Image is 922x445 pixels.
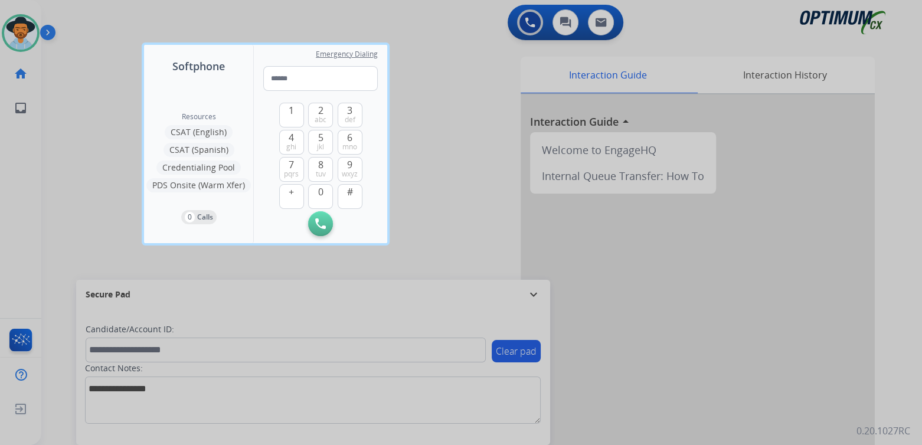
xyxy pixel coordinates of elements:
span: pqrs [284,169,299,179]
button: + [279,184,304,209]
button: 2abc [308,103,333,127]
span: + [289,185,294,199]
span: 2 [318,103,323,117]
img: call-button [315,218,326,229]
span: mno [342,142,357,152]
span: 7 [289,158,294,172]
button: Credentialing Pool [156,161,241,175]
span: ghi [286,142,296,152]
span: 0 [318,185,323,199]
span: Emergency Dialing [316,50,378,59]
span: 4 [289,130,294,145]
button: CSAT (English) [165,125,233,139]
span: 5 [318,130,323,145]
button: 0 [308,184,333,209]
button: 5jkl [308,130,333,155]
span: 8 [318,158,323,172]
p: 0 [185,212,195,222]
span: tuv [316,169,326,179]
span: wxyz [342,169,358,179]
button: 7pqrs [279,157,304,182]
span: Resources [182,112,216,122]
button: 1 [279,103,304,127]
span: 1 [289,103,294,117]
span: jkl [317,142,324,152]
button: CSAT (Spanish) [164,143,234,157]
button: 0Calls [181,210,217,224]
p: 0.20.1027RC [856,424,910,438]
button: 4ghi [279,130,304,155]
p: Calls [197,212,213,222]
span: def [345,115,355,125]
span: 9 [347,158,352,172]
button: 8tuv [308,157,333,182]
span: # [347,185,353,199]
button: 3def [338,103,362,127]
span: abc [315,115,326,125]
span: 6 [347,130,352,145]
button: PDS Onsite (Warm Xfer) [146,178,251,192]
span: 3 [347,103,352,117]
span: Softphone [172,58,225,74]
button: # [338,184,362,209]
button: 9wxyz [338,157,362,182]
button: 6mno [338,130,362,155]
